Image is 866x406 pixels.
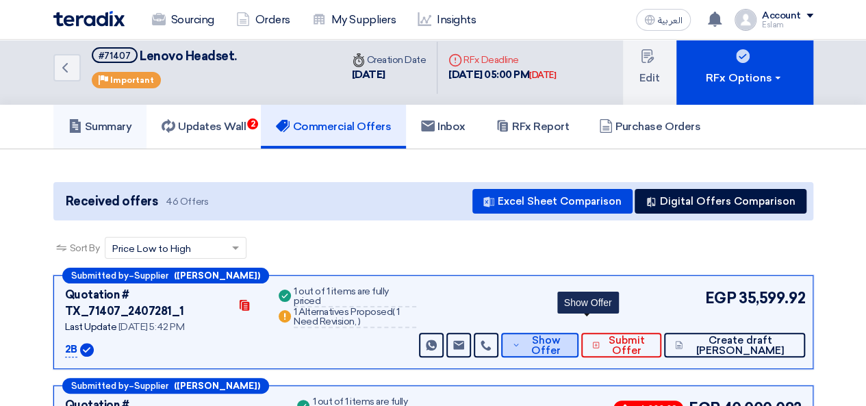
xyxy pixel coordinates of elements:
img: profile_test.png [735,9,756,31]
div: Account [762,10,801,22]
button: العربية [636,9,691,31]
a: Insights [407,5,487,35]
b: ([PERSON_NAME]) [174,271,260,280]
p: 2B [65,342,77,358]
a: Inbox [406,105,481,149]
span: Supplier [134,271,168,280]
button: Show Offer [501,333,578,357]
button: Digital Offers Comparison [635,189,806,214]
a: Orders [225,5,301,35]
a: Summary [53,105,147,149]
div: Creation Date [352,53,426,67]
div: 1 out of 1 items are fully priced [294,287,416,307]
div: Show Offer [557,292,619,314]
div: [DATE] [529,68,556,82]
span: Show Offer [524,335,568,356]
h5: Summary [68,120,132,134]
span: 2 [247,118,258,129]
button: Edit [623,31,676,105]
span: [DATE] 5:42 PM [118,321,184,333]
h5: Lenovo Headset. [92,47,237,64]
img: Verified Account [80,343,94,357]
h5: Purchase Orders [599,120,700,134]
a: RFx Report [481,105,584,149]
div: RFx Options [706,70,783,86]
span: 46 Offers [166,195,208,208]
span: Received offers [66,192,158,211]
a: Updates Wall2 [147,105,261,149]
div: – [62,378,269,394]
span: Create draft [PERSON_NAME] [686,335,793,356]
div: #71407 [99,51,131,60]
span: ) [358,316,361,327]
span: Supplier [134,381,168,390]
span: Important [110,75,154,85]
span: EGP [704,287,736,309]
span: العربية [658,16,683,25]
h5: Inbox [421,120,466,134]
button: Excel Sheet Comparison [472,189,633,214]
button: RFx Options [676,31,813,105]
a: Sourcing [141,5,225,35]
span: Submitted by [71,381,129,390]
a: Commercial Offers [261,105,406,149]
span: Sort By [70,241,100,255]
b: ([PERSON_NAME]) [174,381,260,390]
div: – [62,268,269,283]
span: 1 Need Revision, [294,306,400,327]
div: Quotation # TX_71407_2407281_1 [65,287,230,320]
span: Price Low to High [112,242,191,256]
span: Submitted by [71,271,129,280]
div: 1 Alternatives Proposed [294,307,416,328]
img: Teradix logo [53,11,125,27]
h5: Updates Wall [162,120,246,134]
span: Lenovo Headset. [140,49,237,64]
span: ( [392,306,395,318]
h5: RFx Report [496,120,569,134]
span: 35,599.92 [739,287,805,309]
button: Create draft [PERSON_NAME] [664,333,805,357]
div: Eslam [762,21,813,29]
div: [DATE] 05:00 PM [448,67,556,83]
h5: Commercial Offers [276,120,391,134]
span: Last Update [65,321,117,333]
div: RFx Deadline [448,53,556,67]
div: [DATE] [352,67,426,83]
a: Purchase Orders [584,105,715,149]
span: Submit Offer [603,335,650,356]
button: Submit Offer [581,333,661,357]
a: My Suppliers [301,5,407,35]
